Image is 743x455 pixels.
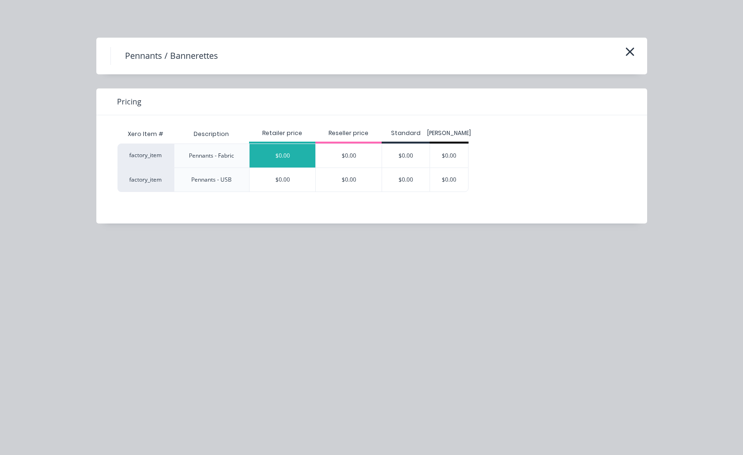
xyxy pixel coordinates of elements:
div: Retailer price [249,129,315,137]
div: $0.00 [430,168,468,192]
div: Reseller price [315,129,382,137]
div: [PERSON_NAME] [430,129,469,137]
div: Standard [382,129,430,137]
div: $0.00 [382,168,430,192]
h4: Pennants / Bannerettes [110,47,232,65]
div: Description [186,122,236,146]
div: Xero Item # [117,125,174,144]
div: $0.00 [250,168,315,192]
div: $0.00 [382,144,430,168]
div: $0.00 [250,144,315,168]
div: $0.00 [430,144,468,168]
div: $0.00 [316,144,382,168]
div: factory_item [117,144,174,168]
span: Pricing [117,96,141,107]
div: Pennants - Fabric [189,152,234,160]
div: Pennants - USB [191,176,232,184]
div: factory_item [117,168,174,192]
div: $0.00 [316,168,382,192]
